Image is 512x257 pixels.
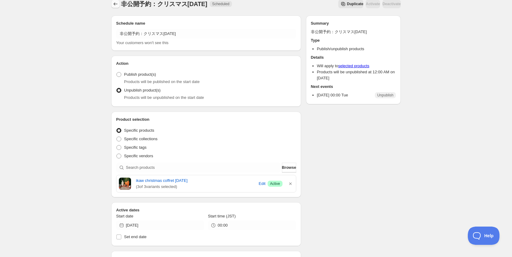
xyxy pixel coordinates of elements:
[116,40,169,45] span: Your customers won't see this
[311,29,396,35] p: 非公開予約：クリスマス[DATE]
[258,179,266,189] button: Edit
[282,163,296,172] button: Browse
[124,154,153,158] span: Specific vendors
[116,116,296,123] h2: Product selection
[347,2,363,6] span: Duplicate
[124,95,204,100] span: Products will be unpublished on the start date
[124,234,147,239] span: Set end date
[124,137,158,141] span: Specific collections
[124,72,156,77] span: Publish product(s)
[270,181,280,186] span: Active
[311,84,396,90] h2: Next events
[208,214,236,218] span: Start time (JST)
[468,227,500,245] iframe: Toggle Customer Support
[317,63,396,69] li: Will apply to
[124,145,147,150] span: Specific tags
[317,69,396,81] li: Products will be unpublished at 12:00 AM on [DATE]
[311,20,396,26] h2: Summary
[116,61,296,67] h2: Action
[338,64,369,68] a: selected products
[116,207,296,213] h2: Active dates
[317,46,396,52] li: Publish/unpublish products
[116,214,133,218] span: Start date
[124,128,154,133] span: Specific products
[282,165,296,171] span: Browse
[136,178,257,184] a: ikaw christmas coffret [DATE]
[377,93,393,98] span: Unpublish
[126,163,281,172] input: Search products
[259,181,265,187] span: Edit
[121,1,207,7] span: 非公開予約：クリスマス[DATE]
[311,54,396,61] h2: Details
[124,79,200,84] span: Products will be published on the start date
[317,92,348,98] p: [DATE] 00:00 Tue
[311,37,396,43] h2: Type
[212,2,229,6] span: Scheduled
[116,20,296,26] h2: Schedule name
[124,88,161,92] span: Unpublish product(s)
[136,184,257,190] span: ( 3 of 3 variants selected)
